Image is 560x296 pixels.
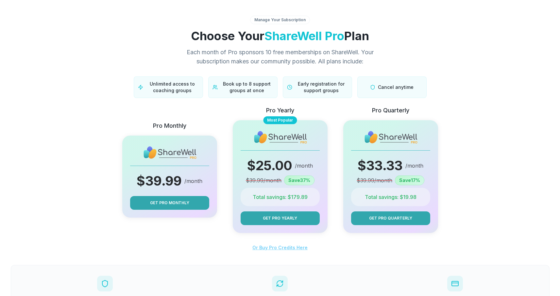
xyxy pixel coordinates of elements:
span: Early registration for support groups [295,81,348,94]
button: Get Pro Quarterly [351,211,430,225]
p: Each month of Pro sponsors 10 free memberships on ShareWell. Your subscription makes our communit... [170,48,390,66]
span: Cancel anytime [378,84,414,90]
span: Unlimited access to coaching groups [146,81,199,94]
span: Or Buy Pro Credits Here [252,245,308,250]
span: Get Pro Monthly [150,200,189,206]
button: Get Pro Monthly [130,196,209,210]
span: Get Pro Yearly [263,215,297,221]
p: Pro Yearly [266,106,294,115]
span: ShareWell Pro [264,29,344,43]
h1: Choose Your Plan [11,29,550,42]
div: Manage Your Subscription [250,16,310,24]
p: Pro Monthly [153,121,186,130]
span: Get Pro Quarterly [369,215,412,221]
button: Or Buy Pro Credits Here [252,241,308,255]
p: Pro Quarterly [372,106,409,115]
span: Book up to 8 support groups at once [220,81,273,94]
button: Get Pro Yearly [241,211,320,225]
